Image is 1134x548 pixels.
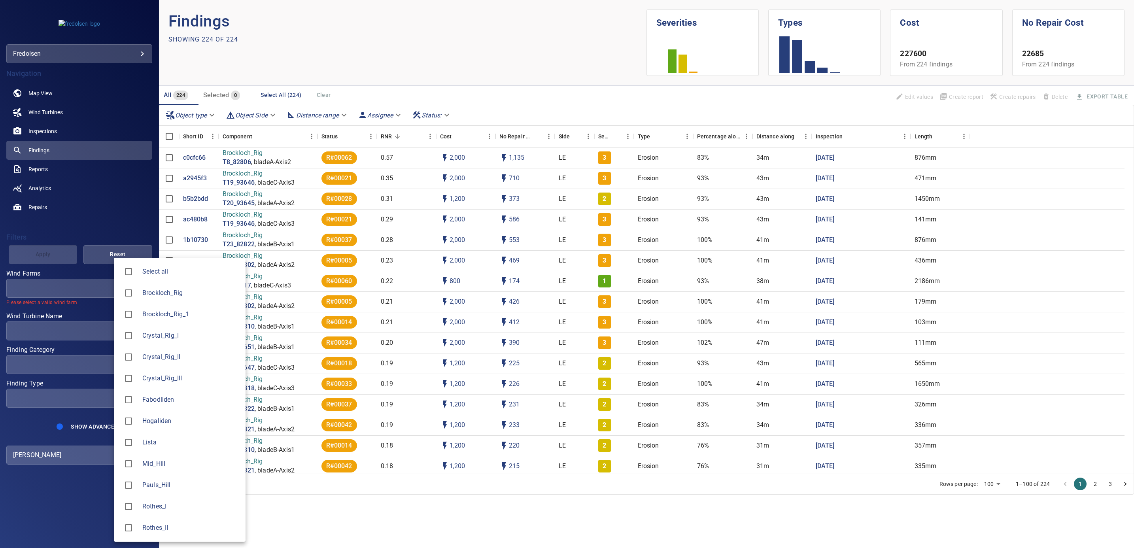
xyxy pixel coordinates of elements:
[120,349,137,365] span: Crystal_Rig_II
[142,459,239,469] div: Wind Farms Mid_Hill
[142,267,239,276] span: Select all
[142,352,239,362] span: Crystal_Rig_II
[142,395,239,404] div: Wind Farms Fabodliden
[142,502,239,511] span: Rothes_I
[120,327,137,344] span: Crystal_Rig_I
[142,523,239,533] span: Rothes_II
[120,520,137,536] span: Rothes_II
[142,502,239,511] div: Wind Farms Rothes_I
[142,438,239,447] div: Wind Farms Lista
[120,370,137,387] span: Crystal_Rig_III
[142,416,239,426] div: Wind Farms Hogaliden
[120,285,137,301] span: Brockloch_Rig
[120,434,137,451] span: Lista
[142,523,239,533] div: Wind Farms Rothes_II
[142,374,239,383] span: Crystal_Rig_III
[142,374,239,383] div: Wind Farms Crystal_Rig_III
[142,352,239,362] div: Wind Farms Crystal_Rig_II
[142,310,239,319] div: Wind Farms Brockloch_Rig_1
[142,416,239,426] span: Hogaliden
[142,459,239,469] span: Mid_Hill
[120,498,137,515] span: Rothes_I
[120,477,137,493] span: Pauls_Hill
[120,391,137,408] span: Fabodliden
[120,413,137,429] span: Hogaliden
[120,455,137,472] span: Mid_Hill
[142,480,239,490] span: Pauls_Hill
[142,310,239,319] span: Brockloch_Rig_1
[142,480,239,490] div: Wind Farms Pauls_Hill
[142,395,239,404] span: Fabodliden
[142,288,239,298] div: Wind Farms Brockloch_Rig
[142,438,239,447] span: Lista
[142,331,239,340] div: Wind Farms Crystal_Rig_I
[142,331,239,340] span: Crystal_Rig_I
[142,288,239,298] span: Brockloch_Rig
[120,306,137,323] span: Brockloch_Rig_1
